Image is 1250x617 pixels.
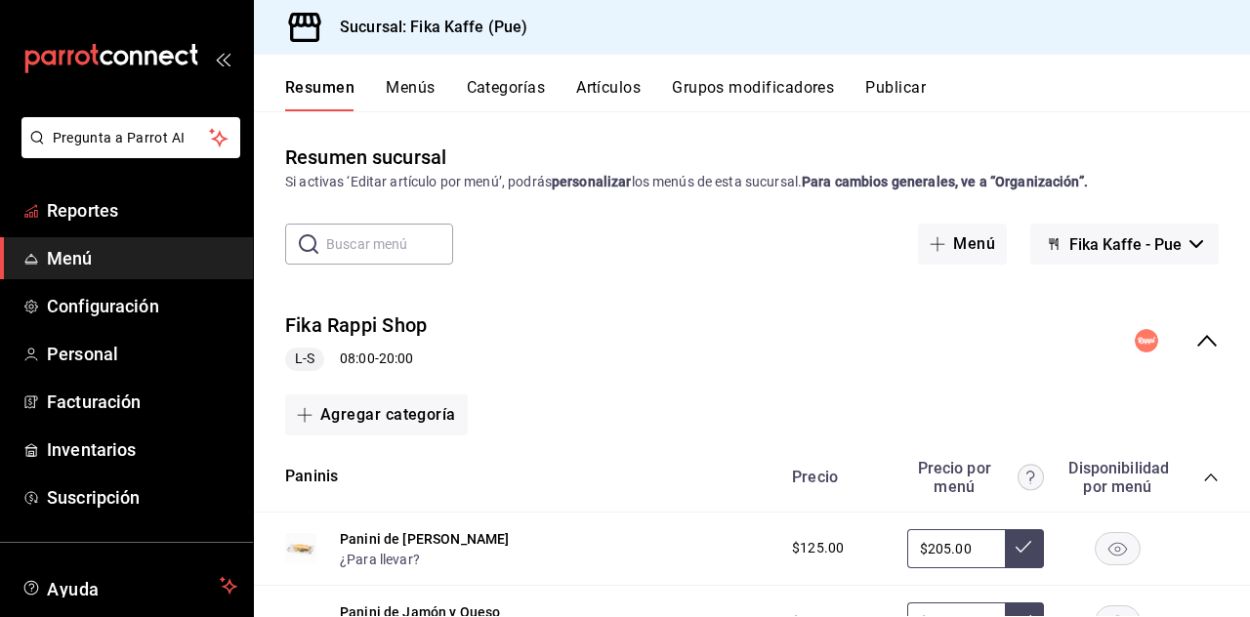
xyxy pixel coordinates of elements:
[47,484,237,511] span: Suscripción
[285,348,427,371] div: 08:00 - 20:00
[772,468,897,486] div: Precio
[792,538,844,558] span: $125.00
[285,78,354,111] button: Resumen
[47,245,237,271] span: Menú
[285,311,427,340] button: Fika Rappi Shop
[53,128,210,148] span: Pregunta a Parrot AI
[1068,459,1166,496] div: Disponibilidad por menú
[215,51,230,66] button: open_drawer_menu
[918,224,1007,265] button: Menú
[326,225,453,264] input: Buscar menú
[1203,470,1219,485] button: collapse-category-row
[47,574,212,597] span: Ayuda
[14,142,240,162] a: Pregunta a Parrot AI
[285,172,1219,192] div: Si activas ‘Editar artículo por menú’, podrás los menús de esta sucursal.
[672,78,834,111] button: Grupos modificadores
[576,78,641,111] button: Artículos
[1069,235,1182,254] span: Fika Kaffe - Pue
[47,341,237,367] span: Personal
[907,529,1005,568] input: Sin ajuste
[21,117,240,158] button: Pregunta a Parrot AI
[285,466,338,488] button: Paninis
[802,174,1088,189] strong: Para cambios generales, ve a “Organización”.
[47,293,237,319] span: Configuración
[287,349,322,369] span: L-S
[47,389,237,415] span: Facturación
[907,459,1044,496] div: Precio por menú
[47,197,237,224] span: Reportes
[254,296,1250,387] div: collapse-menu-row
[865,78,926,111] button: Publicar
[552,174,632,189] strong: personalizar
[340,550,420,569] button: ¿Para llevar?
[47,436,237,463] span: Inventarios
[285,143,446,172] div: Resumen sucursal
[285,533,316,564] img: Preview
[386,78,435,111] button: Menús
[340,529,509,549] button: Panini de [PERSON_NAME]
[285,78,1250,111] div: navigation tabs
[467,78,546,111] button: Categorías
[285,394,468,435] button: Agregar categoría
[1030,224,1219,265] button: Fika Kaffe - Pue
[324,16,527,39] h3: Sucursal: Fika Kaffe (Pue)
